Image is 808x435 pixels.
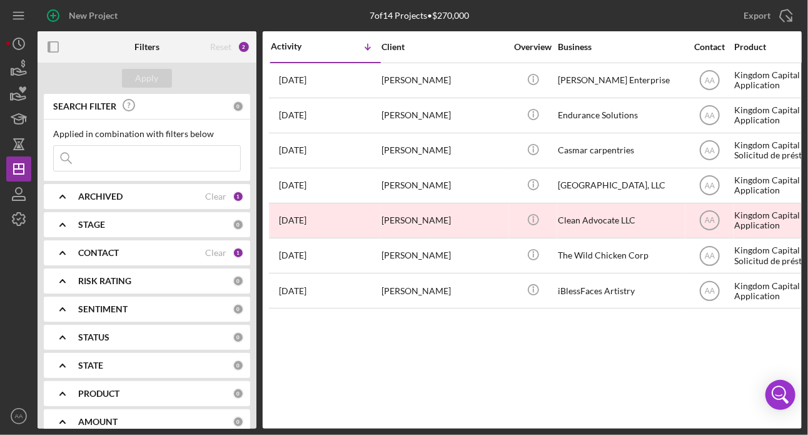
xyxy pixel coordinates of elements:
div: 0 [233,416,244,427]
div: iBlessFaces Artistry [558,274,683,307]
div: [PERSON_NAME] [381,169,507,202]
time: 2025-06-25 20:25 [279,145,306,155]
div: 0 [233,304,244,315]
div: Clear [205,248,226,258]
div: The Wild Chicken Corp [558,239,683,272]
time: 2025-06-25 18:51 [279,180,306,190]
b: STAGE [78,220,105,230]
div: 0 [233,101,244,112]
div: [PERSON_NAME] [381,274,507,307]
text: AA [15,413,23,420]
b: SEARCH FILTER [53,101,116,111]
div: Reset [210,42,231,52]
time: 2025-07-02 17:37 [279,75,306,85]
div: Business [558,42,683,52]
text: AA [704,252,714,260]
div: [PERSON_NAME] Enterprise [558,64,683,97]
div: Open Intercom Messenger [765,380,795,410]
b: AMOUNT [78,417,118,427]
text: AA [704,182,714,190]
div: [PERSON_NAME] [381,204,507,237]
div: Export [744,3,770,28]
div: 7 of 14 Projects • $270,000 [370,11,469,21]
b: STATE [78,361,103,371]
div: 1 [233,247,244,258]
div: Overview [510,42,557,52]
div: [GEOGRAPHIC_DATA], LLC [558,169,683,202]
div: Clear [205,192,226,202]
div: Applied in combination with filters below [53,129,241,139]
text: AA [704,146,714,155]
b: Filters [134,42,159,52]
b: PRODUCT [78,389,119,399]
button: New Project [38,3,130,28]
b: STATUS [78,332,109,342]
div: 1 [233,191,244,202]
div: [PERSON_NAME] [381,64,507,97]
text: AA [704,76,714,85]
div: 0 [233,275,244,287]
time: 2025-06-18 15:32 [279,250,306,260]
text: AA [704,217,714,225]
div: Endurance Solutions [558,99,683,132]
div: 0 [233,360,244,371]
time: 2025-06-26 20:07 [279,110,306,120]
b: ARCHIVED [78,192,123,202]
div: 2 [238,41,250,53]
time: 2025-06-19 15:38 [279,215,306,225]
b: SENTIMENT [78,304,128,314]
button: AA [6,404,31,429]
div: Activity [271,41,326,51]
b: CONTACT [78,248,119,258]
div: Contact [686,42,733,52]
div: [PERSON_NAME] [381,99,507,132]
button: Apply [122,69,172,88]
div: Client [381,42,507,52]
div: 0 [233,219,244,230]
button: Export [731,3,802,28]
text: AA [704,287,714,295]
div: Clean Advocate LLC [558,204,683,237]
div: Casmar carpentries [558,134,683,167]
text: AA [704,111,714,120]
div: 0 [233,332,244,343]
div: New Project [69,3,118,28]
div: [PERSON_NAME] [381,134,507,167]
div: [PERSON_NAME] [381,239,507,272]
div: 0 [233,388,244,399]
div: Apply [136,69,159,88]
time: 2025-05-20 18:02 [279,286,306,296]
b: RISK RATING [78,276,131,286]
